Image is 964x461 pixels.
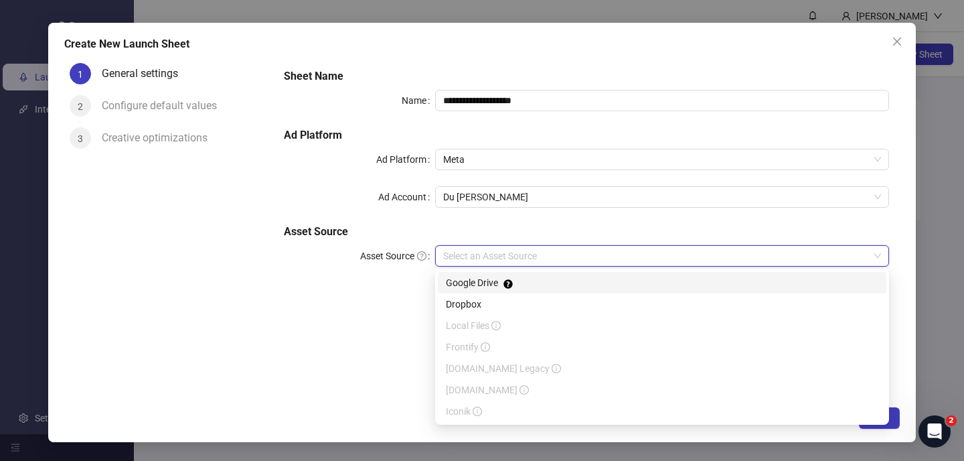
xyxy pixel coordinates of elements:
span: 2 [78,101,83,112]
div: Creative optimizations [102,127,218,149]
div: Create New Launch Sheet [64,36,900,52]
span: Frontify [446,342,490,352]
span: info-circle [552,364,561,373]
span: info-circle [481,342,490,352]
span: 1 [78,69,83,80]
label: Asset Source [360,245,435,267]
label: Ad Platform [376,149,435,170]
div: Dropbox [438,293,886,315]
h5: Sheet Name [284,68,889,84]
span: info-circle [519,385,529,395]
span: Meta [443,149,881,170]
span: Du Tran [443,187,881,207]
div: Frontify [438,336,886,358]
iframe: Intercom live chat [918,415,951,448]
span: info-circle [491,321,501,330]
div: Frame.io [438,379,886,401]
label: Name [402,90,435,111]
span: 3 [78,133,83,144]
div: General settings [102,63,189,84]
div: Dropbox [446,297,878,312]
div: Frame.io Legacy [438,358,886,379]
div: Tooltip anchor [502,278,514,290]
h5: Ad Platform [284,127,889,143]
span: 2 [946,415,957,426]
div: Local Files [438,315,886,336]
div: Google Drive [446,275,878,290]
span: Iconik [446,406,482,417]
div: Iconik [438,401,886,422]
span: close [892,36,902,47]
span: question-circle [417,251,426,261]
div: Google Drive [438,272,886,293]
button: Close [886,31,908,52]
h5: Asset Source [284,224,889,240]
span: info-circle [473,407,482,416]
label: Ad Account [378,186,435,208]
span: Local Files [446,320,501,331]
input: Name Name [435,90,889,111]
span: [DOMAIN_NAME] [446,385,529,395]
div: Configure default values [102,95,228,117]
span: [DOMAIN_NAME] Legacy [446,363,561,374]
